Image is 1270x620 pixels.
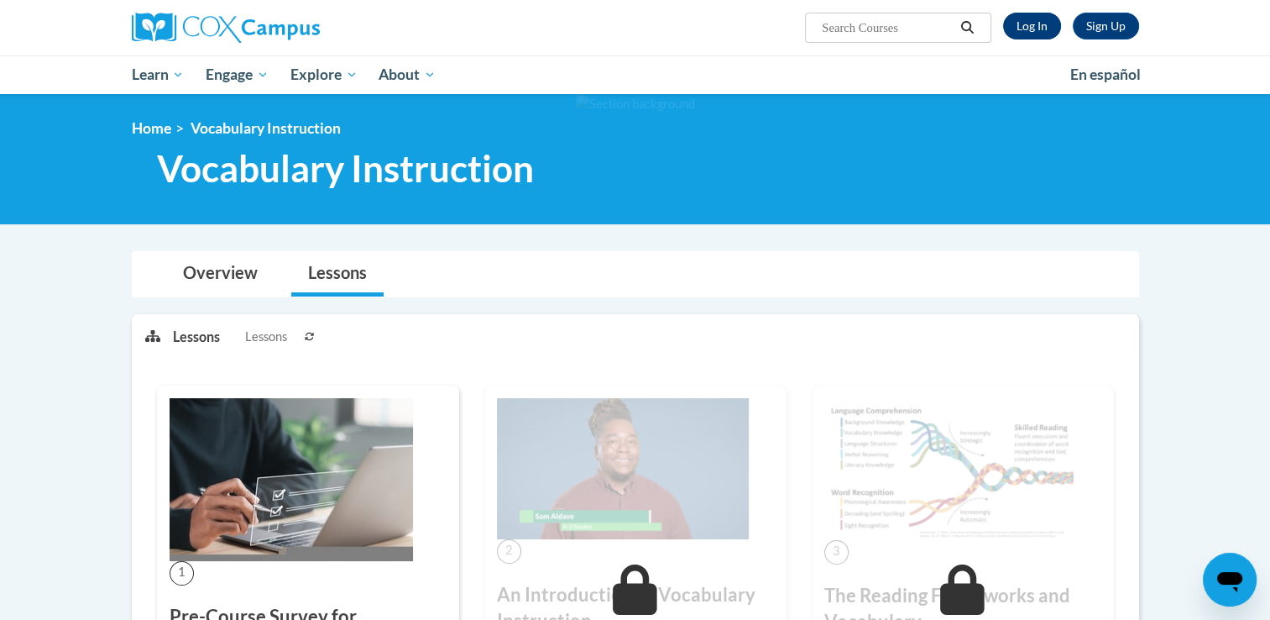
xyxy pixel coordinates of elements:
span: Lessons [245,328,287,346]
a: Home [132,119,171,137]
a: About [368,55,447,94]
span: 2 [497,539,521,564]
a: Lessons [291,252,384,297]
img: Course Image [170,398,413,561]
p: Lessons [173,328,220,346]
a: Cox Campus [132,13,451,43]
a: En español [1059,57,1152,92]
a: Register [1073,13,1139,39]
span: About [379,65,436,85]
a: Log In [1003,13,1061,39]
img: Cox Campus [132,13,320,43]
span: Vocabulary Instruction [191,119,341,137]
a: Overview [166,252,274,297]
button: Search [954,18,980,38]
span: 3 [824,540,849,565]
span: Learn [131,65,184,85]
a: Explore [280,55,368,94]
div: Main menu [107,55,1164,94]
a: Learn [121,55,196,94]
input: Search Courses [820,18,954,38]
span: Engage [206,65,269,85]
iframe: Button to launch messaging window [1203,553,1257,607]
span: En español [1070,66,1141,83]
img: Course Image [824,398,1076,540]
span: Explore [290,65,358,85]
span: 1 [170,561,194,586]
a: Engage [195,55,280,94]
img: Section background [576,95,695,113]
img: Course Image [497,398,749,539]
span: Vocabulary Instruction [157,146,534,191]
